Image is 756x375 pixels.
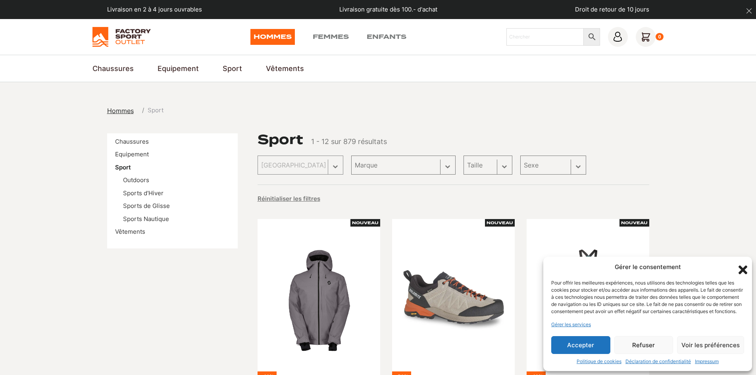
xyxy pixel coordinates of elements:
a: Chaussures [115,138,149,145]
a: Politique de cookies [577,358,621,365]
a: Hommes [250,29,295,45]
input: Chercher [506,28,584,46]
a: Enfants [367,29,406,45]
a: Vêtements [115,228,145,235]
div: Gérer le consentement [615,263,681,272]
div: Pour offrir les meilleures expériences, nous utilisons des technologies telles que les cookies po... [551,279,743,315]
a: Hommes [107,106,139,115]
a: Chaussures [92,63,134,74]
nav: breadcrumbs [107,106,164,115]
a: Equipement [158,63,199,74]
a: Equipement [115,150,149,158]
button: Accepter [551,336,610,354]
h1: Sport [258,133,303,146]
a: Sports de Glisse [123,202,170,210]
span: Hommes [107,107,134,115]
a: Vêtements [266,63,304,74]
button: dismiss [742,4,756,18]
a: Sports d'Hiver [123,189,164,197]
p: Livraison gratuite dès 100.- d'achat [339,5,437,14]
span: Sport [148,106,164,115]
div: Fermer la boîte de dialogue [736,263,744,271]
div: 0 [656,33,664,41]
a: Déclaration de confidentialité [625,358,691,365]
a: Sports Nautique [123,215,169,223]
a: Sport [223,63,242,74]
a: Sport [115,163,131,171]
a: Outdoors [123,176,149,184]
img: Factory Sport Outlet [92,27,151,47]
a: Femmes [313,29,349,45]
p: Droit de retour de 10 jours [575,5,649,14]
a: Impressum [695,358,719,365]
button: Voir les préférences [677,336,744,354]
p: Livraison en 2 à 4 jours ouvrables [107,5,202,14]
button: Refuser [614,336,673,354]
a: Gérer les services [551,321,591,328]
